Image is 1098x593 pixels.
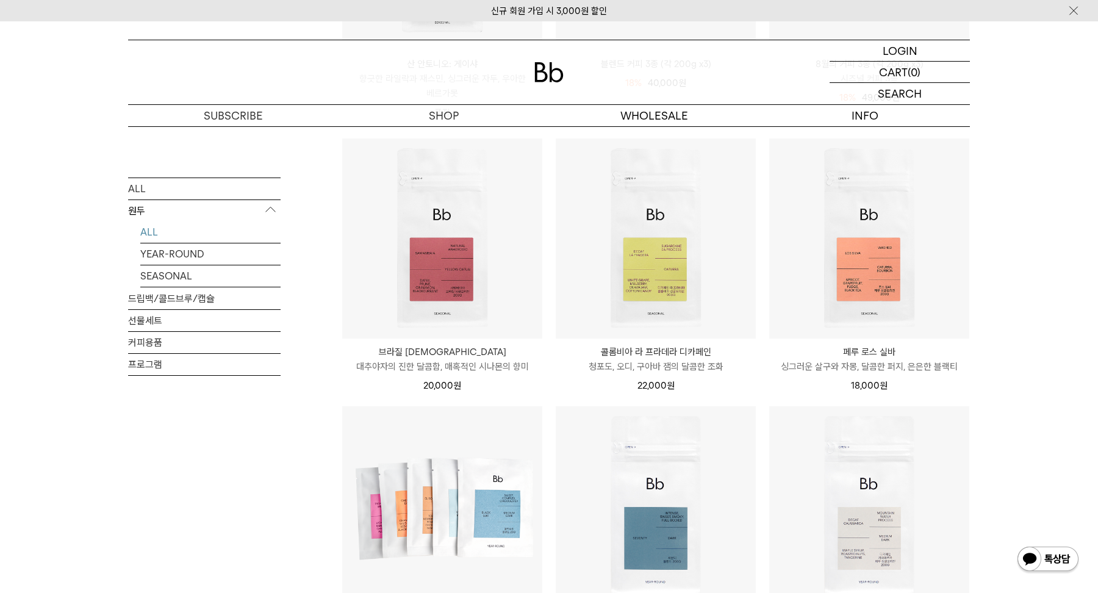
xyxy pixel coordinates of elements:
a: ALL [128,178,281,199]
a: 드립백/콜드브루/캡슐 [128,287,281,309]
p: WHOLESALE [549,105,759,126]
a: SHOP [339,105,549,126]
p: (0) [908,62,920,82]
img: 로고 [534,62,564,82]
span: 원 [880,380,888,391]
span: 원 [667,380,675,391]
p: 페루 로스 실바 [769,345,969,359]
span: 18,000 [851,380,888,391]
img: 브라질 사맘바이아 [342,138,542,339]
a: 콜롬비아 라 프라데라 디카페인 청포도, 오디, 구아바 잼의 달콤한 조화 [556,345,756,374]
a: 선물세트 [128,309,281,331]
span: 원 [453,380,461,391]
span: 20,000 [423,380,461,391]
p: 청포도, 오디, 구아바 잼의 달콤한 조화 [556,359,756,374]
span: 22,000 [637,380,675,391]
img: 카카오톡 채널 1:1 채팅 버튼 [1016,545,1080,575]
a: 커피용품 [128,331,281,353]
a: LOGIN [830,40,970,62]
a: CART (0) [830,62,970,83]
p: INFO [759,105,970,126]
p: 싱그러운 살구와 자몽, 달콤한 퍼지, 은은한 블랙티 [769,359,969,374]
p: 대추야자의 진한 달콤함, 매혹적인 시나몬의 향미 [342,359,542,374]
a: YEAR-ROUND [140,243,281,264]
img: 콜롬비아 라 프라데라 디카페인 [556,138,756,339]
img: 페루 로스 실바 [769,138,969,339]
a: 페루 로스 실바 싱그러운 살구와 자몽, 달콤한 퍼지, 은은한 블랙티 [769,345,969,374]
p: SEARCH [878,83,922,104]
p: 콜롬비아 라 프라데라 디카페인 [556,345,756,359]
p: 원두 [128,199,281,221]
a: 브라질 [DEMOGRAPHIC_DATA] 대추야자의 진한 달콤함, 매혹적인 시나몬의 향미 [342,345,542,374]
a: SUBSCRIBE [128,105,339,126]
a: ALL [140,221,281,242]
a: 신규 회원 가입 시 3,000원 할인 [491,5,607,16]
p: 브라질 [DEMOGRAPHIC_DATA] [342,345,542,359]
p: LOGIN [883,40,917,61]
p: CART [879,62,908,82]
a: 프로그램 [128,353,281,375]
a: SEASONAL [140,265,281,286]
